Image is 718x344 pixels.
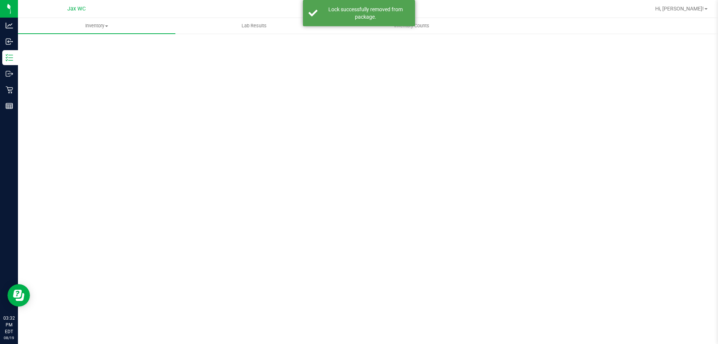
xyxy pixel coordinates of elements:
[18,22,175,29] span: Inventory
[7,284,30,307] iframe: Resource center
[6,86,13,94] inline-svg: Retail
[3,315,15,335] p: 03:32 PM EDT
[322,6,409,21] div: Lock successfully removed from package.
[6,70,13,77] inline-svg: Outbound
[231,22,277,29] span: Lab Results
[6,102,13,110] inline-svg: Reports
[18,18,175,34] a: Inventory
[6,22,13,29] inline-svg: Analytics
[655,6,704,12] span: Hi, [PERSON_NAME]!
[175,18,333,34] a: Lab Results
[67,6,86,12] span: Jax WC
[6,38,13,45] inline-svg: Inbound
[3,335,15,341] p: 08/19
[6,54,13,61] inline-svg: Inventory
